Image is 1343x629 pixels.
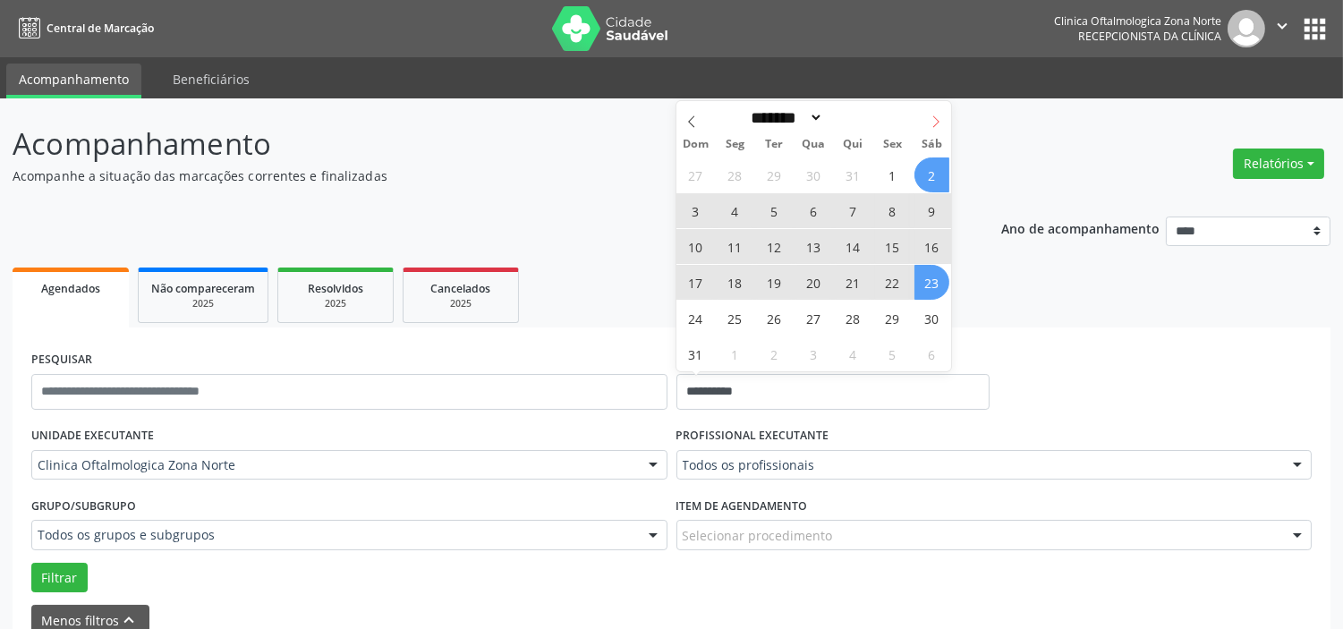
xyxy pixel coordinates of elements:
[796,157,831,192] span: Julho 30, 2025
[757,265,792,300] span: Agosto 19, 2025
[151,281,255,296] span: Não compareceram
[1228,10,1265,47] img: img
[745,108,824,127] select: Month
[13,122,935,166] p: Acompanhamento
[718,157,752,192] span: Julho 28, 2025
[676,492,808,520] label: Item de agendamento
[676,422,829,450] label: PROFISSIONAL EXECUTANTE
[1299,13,1330,45] button: apps
[716,139,755,150] span: Seg
[678,301,713,336] span: Agosto 24, 2025
[875,229,910,264] span: Agosto 15, 2025
[678,193,713,228] span: Agosto 3, 2025
[836,336,871,371] span: Setembro 4, 2025
[678,229,713,264] span: Agosto 10, 2025
[833,139,872,150] span: Qui
[757,157,792,192] span: Julho 29, 2025
[757,229,792,264] span: Agosto 12, 2025
[875,265,910,300] span: Agosto 22, 2025
[151,297,255,310] div: 2025
[914,229,949,264] span: Agosto 16, 2025
[1265,10,1299,47] button: 
[795,139,834,150] span: Qua
[1272,16,1292,36] i: 
[291,297,380,310] div: 2025
[160,64,262,95] a: Beneficiários
[912,139,951,150] span: Sáb
[47,21,154,36] span: Central de Marcação
[31,346,92,374] label: PESQUISAR
[836,193,871,228] span: Agosto 7, 2025
[6,64,141,98] a: Acompanhamento
[796,301,831,336] span: Agosto 27, 2025
[31,422,154,450] label: UNIDADE EXECUTANTE
[836,265,871,300] span: Agosto 21, 2025
[914,265,949,300] span: Agosto 23, 2025
[41,281,100,296] span: Agendados
[718,301,752,336] span: Agosto 25, 2025
[875,193,910,228] span: Agosto 8, 2025
[38,526,631,544] span: Todos os grupos e subgrupos
[13,13,154,43] a: Central de Marcação
[1054,13,1221,29] div: Clinica Oftalmologica Zona Norte
[678,157,713,192] span: Julho 27, 2025
[755,139,795,150] span: Ter
[836,157,871,192] span: Julho 31, 2025
[914,157,949,192] span: Agosto 2, 2025
[718,265,752,300] span: Agosto 18, 2025
[31,563,88,593] button: Filtrar
[308,281,363,296] span: Resolvidos
[1233,149,1324,179] button: Relatórios
[431,281,491,296] span: Cancelados
[38,456,631,474] span: Clinica Oftalmologica Zona Norte
[678,336,713,371] span: Agosto 31, 2025
[796,336,831,371] span: Setembro 3, 2025
[13,166,935,185] p: Acompanhe a situação das marcações correntes e finalizadas
[872,139,912,150] span: Sex
[676,139,716,150] span: Dom
[796,229,831,264] span: Agosto 13, 2025
[823,108,882,127] input: Year
[796,193,831,228] span: Agosto 6, 2025
[757,301,792,336] span: Agosto 26, 2025
[718,229,752,264] span: Agosto 11, 2025
[875,157,910,192] span: Agosto 1, 2025
[416,297,506,310] div: 2025
[875,336,910,371] span: Setembro 5, 2025
[914,336,949,371] span: Setembro 6, 2025
[836,229,871,264] span: Agosto 14, 2025
[1078,29,1221,44] span: Recepcionista da clínica
[757,336,792,371] span: Setembro 2, 2025
[914,301,949,336] span: Agosto 30, 2025
[683,456,1276,474] span: Todos os profissionais
[718,336,752,371] span: Setembro 1, 2025
[718,193,752,228] span: Agosto 4, 2025
[757,193,792,228] span: Agosto 5, 2025
[875,301,910,336] span: Agosto 29, 2025
[1001,217,1160,239] p: Ano de acompanhamento
[796,265,831,300] span: Agosto 20, 2025
[683,526,833,545] span: Selecionar procedimento
[31,492,136,520] label: Grupo/Subgrupo
[914,193,949,228] span: Agosto 9, 2025
[678,265,713,300] span: Agosto 17, 2025
[836,301,871,336] span: Agosto 28, 2025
